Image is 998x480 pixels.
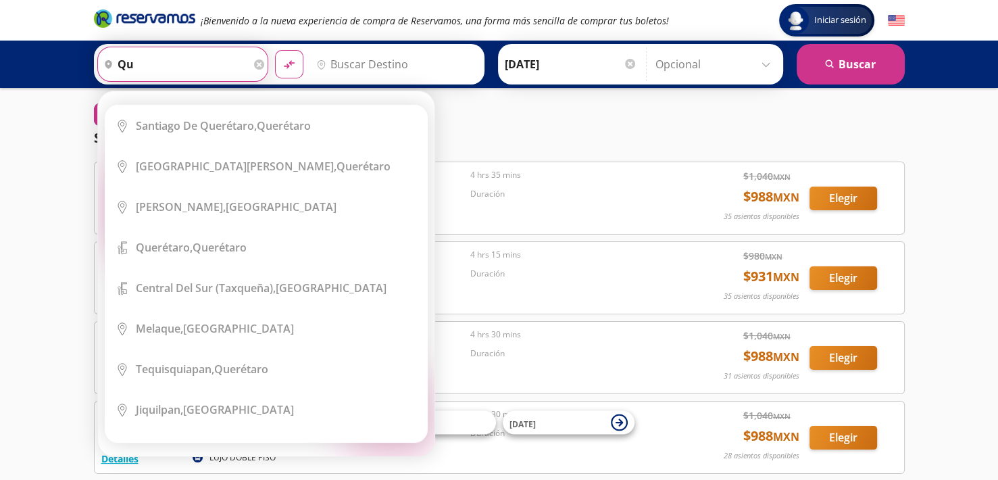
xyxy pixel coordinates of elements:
[209,452,276,464] p: LUJO DOBLE PISO
[773,411,791,421] small: MXN
[503,411,634,435] button: [DATE]
[888,12,905,29] button: English
[136,402,183,417] b: Jiquilpan,
[136,402,294,417] div: [GEOGRAPHIC_DATA]
[773,172,791,182] small: MXN
[773,429,799,444] small: MXN
[809,187,877,210] button: Elegir
[809,14,872,27] span: Iniciar sesión
[724,211,799,222] p: 35 asientos disponibles
[136,159,391,174] div: Querétaro
[470,408,674,421] p: 4 hrs 30 mins
[743,249,782,263] span: $ 980
[509,418,536,429] span: [DATE]
[136,118,257,133] b: Santiago de Querétaro,
[724,370,799,382] p: 31 asientos disponibles
[773,270,799,285] small: MXN
[505,47,637,81] input: Elegir Fecha
[101,452,139,466] button: Detalles
[743,187,799,207] span: $ 988
[470,268,674,280] p: Duración
[136,362,268,377] div: Querétaro
[94,8,195,28] i: Brand Logo
[724,450,799,462] p: 28 asientos disponibles
[136,240,247,255] div: Querétaro
[724,291,799,302] p: 35 asientos disponibles
[809,346,877,370] button: Elegir
[201,14,669,27] em: ¡Bienvenido a la nueva experiencia de compra de Reservamos, una forma más sencilla de comprar tus...
[773,331,791,341] small: MXN
[765,251,782,262] small: MXN
[311,47,477,81] input: Buscar Destino
[470,329,674,341] p: 4 hrs 30 mins
[94,103,156,126] button: 0Filtros
[470,249,674,261] p: 4 hrs 15 mins
[136,281,386,295] div: [GEOGRAPHIC_DATA]
[743,169,791,183] span: $ 1,040
[655,47,776,81] input: Opcional
[136,199,336,214] div: [GEOGRAPHIC_DATA]
[136,281,276,295] b: Central del Sur (taxqueña),
[797,44,905,85] button: Buscar
[743,346,799,366] span: $ 988
[743,426,799,446] span: $ 988
[470,169,674,181] p: 4 hrs 35 mins
[94,8,195,32] a: Brand Logo
[94,128,268,148] p: Seleccionar horario de ida
[743,329,791,343] span: $ 1,040
[773,190,799,205] small: MXN
[809,266,877,290] button: Elegir
[136,159,336,174] b: [GEOGRAPHIC_DATA][PERSON_NAME],
[136,199,226,214] b: [PERSON_NAME],
[809,426,877,450] button: Elegir
[773,350,799,364] small: MXN
[136,321,183,336] b: Melaque,
[470,347,674,360] p: Duración
[136,321,294,336] div: [GEOGRAPHIC_DATA]
[136,362,214,377] b: Tequisquiapan,
[136,240,193,255] b: Querétaro,
[136,118,311,133] div: Querétaro
[98,47,251,81] input: Buscar Origen
[743,266,799,287] span: $ 931
[470,188,674,200] p: Duración
[743,408,791,423] span: $ 1,040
